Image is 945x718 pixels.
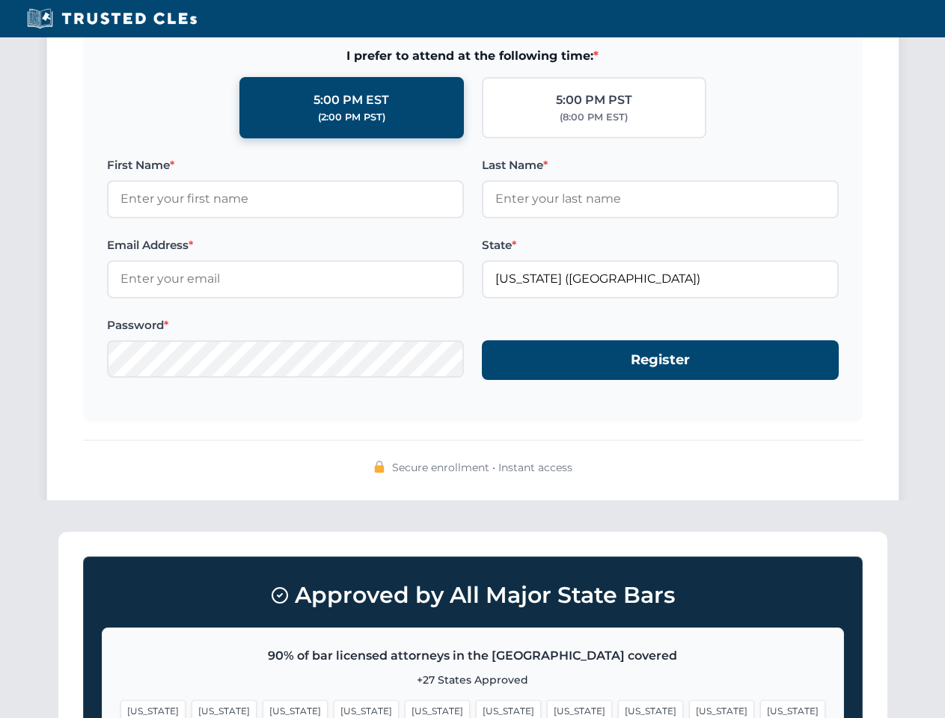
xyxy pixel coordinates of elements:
[318,110,385,125] div: (2:00 PM PST)
[482,156,839,174] label: Last Name
[107,316,464,334] label: Password
[102,575,844,616] h3: Approved by All Major State Bars
[482,260,839,298] input: Florida (FL)
[107,46,839,66] span: I prefer to attend at the following time:
[107,260,464,298] input: Enter your email
[556,90,632,110] div: 5:00 PM PST
[482,340,839,380] button: Register
[373,461,385,473] img: 🔒
[22,7,201,30] img: Trusted CLEs
[482,180,839,218] input: Enter your last name
[314,90,389,110] div: 5:00 PM EST
[107,156,464,174] label: First Name
[120,646,825,666] p: 90% of bar licensed attorneys in the [GEOGRAPHIC_DATA] covered
[120,672,825,688] p: +27 States Approved
[560,110,628,125] div: (8:00 PM EST)
[482,236,839,254] label: State
[392,459,572,476] span: Secure enrollment • Instant access
[107,180,464,218] input: Enter your first name
[107,236,464,254] label: Email Address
